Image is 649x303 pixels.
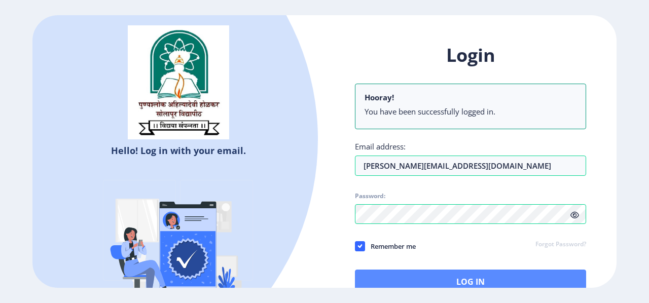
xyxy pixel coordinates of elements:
button: Log In [355,270,586,294]
label: Email address: [355,141,406,151]
span: Remember me [365,240,416,252]
li: You have been successfully logged in. [365,106,576,117]
a: Forgot Password? [535,240,586,249]
b: Hooray! [365,92,394,102]
label: Password: [355,192,385,200]
img: sulogo.png [128,25,229,140]
h1: Login [355,43,586,67]
input: Email address [355,156,586,176]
